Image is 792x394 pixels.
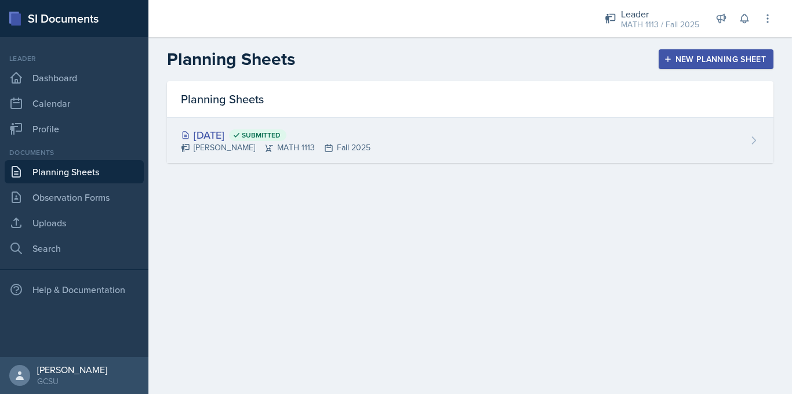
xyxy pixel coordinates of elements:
[621,7,699,21] div: Leader
[5,211,144,234] a: Uploads
[666,55,766,64] div: New Planning Sheet
[167,118,773,163] a: [DATE] Submitted [PERSON_NAME]MATH 1113Fall 2025
[37,364,107,375] div: [PERSON_NAME]
[5,92,144,115] a: Calendar
[5,66,144,89] a: Dashboard
[242,131,281,140] span: Submitted
[621,19,699,31] div: MATH 1113 / Fall 2025
[5,53,144,64] div: Leader
[5,117,144,140] a: Profile
[167,81,773,118] div: Planning Sheets
[181,127,370,143] div: [DATE]
[37,375,107,387] div: GCSU
[5,186,144,209] a: Observation Forms
[5,278,144,301] div: Help & Documentation
[5,160,144,183] a: Planning Sheets
[167,49,295,70] h2: Planning Sheets
[659,49,773,69] button: New Planning Sheet
[5,147,144,158] div: Documents
[5,237,144,260] a: Search
[181,142,370,154] div: [PERSON_NAME] MATH 1113 Fall 2025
